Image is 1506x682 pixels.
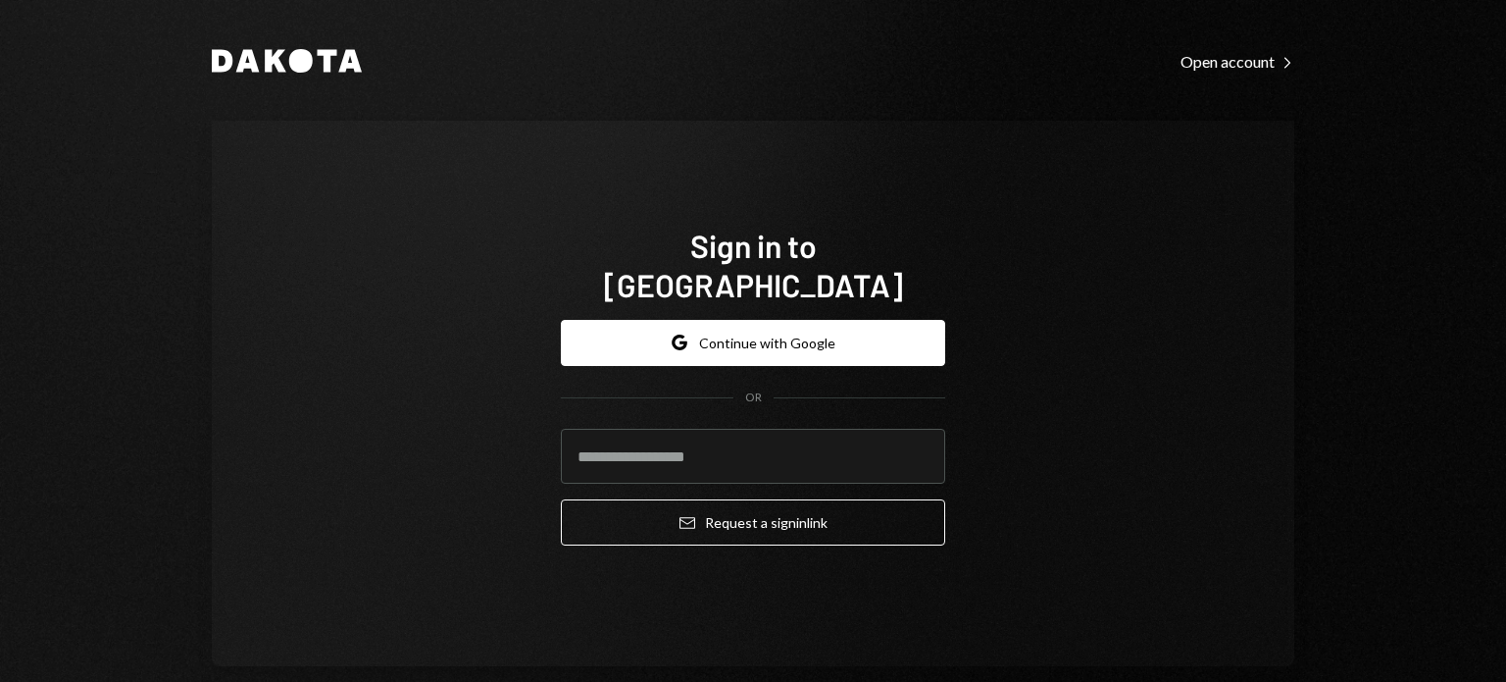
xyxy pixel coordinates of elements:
[745,390,762,406] div: OR
[561,320,945,366] button: Continue with Google
[1180,52,1294,72] div: Open account
[1180,50,1294,72] a: Open account
[561,226,945,304] h1: Sign in to [GEOGRAPHIC_DATA]
[561,499,945,546] button: Request a signinlink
